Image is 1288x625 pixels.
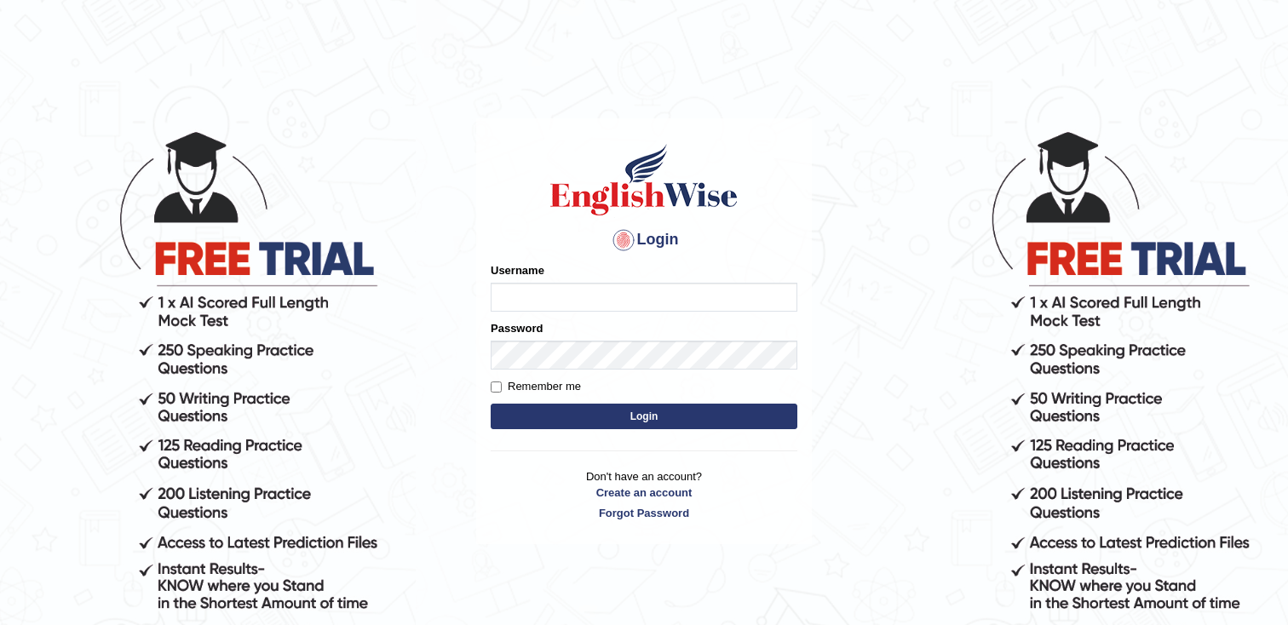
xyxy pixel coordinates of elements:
input: Remember me [491,381,502,393]
a: Forgot Password [491,505,797,521]
p: Don't have an account? [491,468,797,521]
label: Remember me [491,378,581,395]
h4: Login [491,226,797,254]
button: Login [491,404,797,429]
label: Password [491,320,543,336]
label: Username [491,262,544,278]
a: Create an account [491,485,797,501]
img: Logo of English Wise sign in for intelligent practice with AI [547,141,741,218]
